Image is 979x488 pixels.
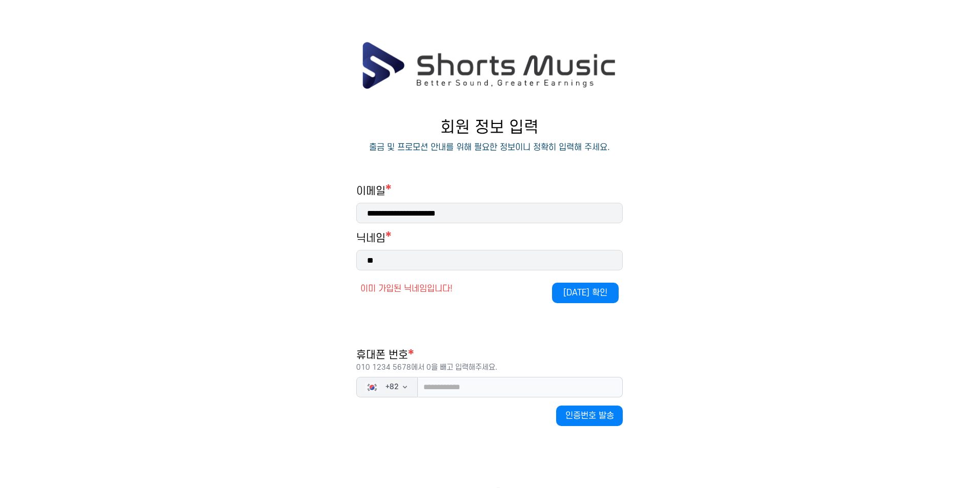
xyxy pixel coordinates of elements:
button: 인증번호 발송 [556,406,623,426]
button: [DATE] 확인 [552,283,619,303]
h1: 닉네임 [356,231,385,246]
p: 출금 및 프로모션 안내를 위해 필요한 정보이니 정확히 입력해 주세요. [369,141,610,154]
img: ShortsMusic [361,41,618,90]
span: + 82 [385,382,399,392]
p: 010 1234 5678에서 0을 빼고 입력해주세요. [356,363,623,373]
p: 회원 정보 입력 [356,119,623,137]
div: 이미 가입된 닉네임입니다! [360,283,619,295]
h1: 휴대폰 번호 [356,348,623,373]
h1: 이메일 [356,184,623,199]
